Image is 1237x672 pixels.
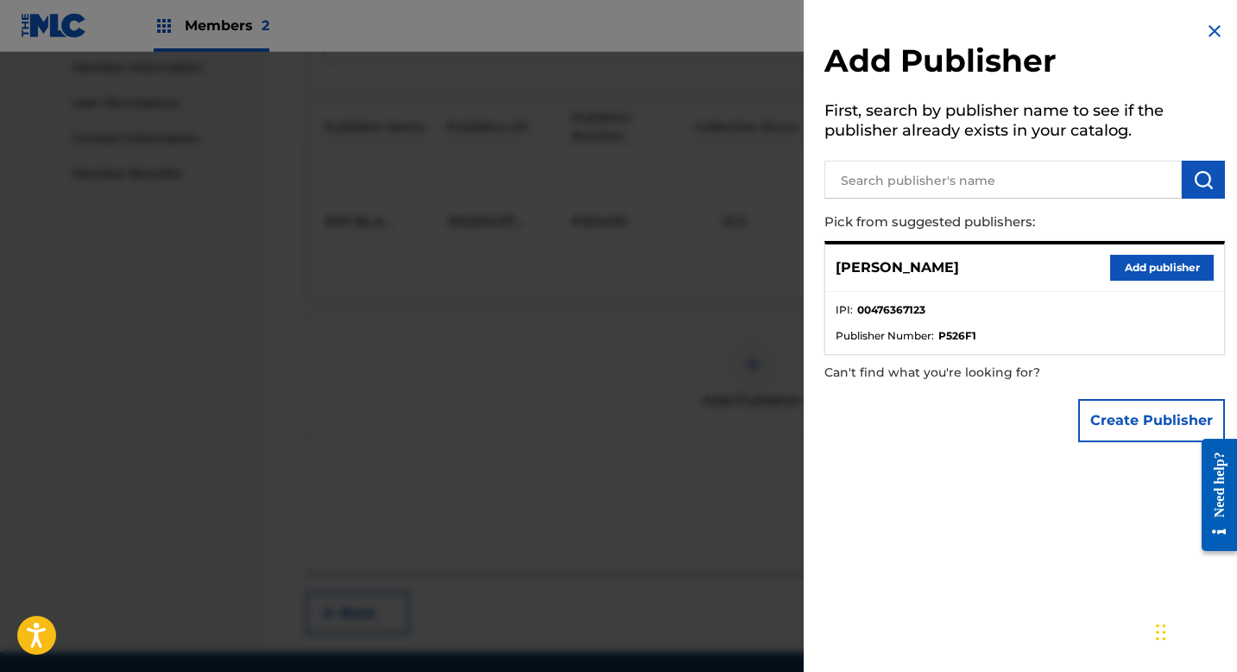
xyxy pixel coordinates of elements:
p: [PERSON_NAME] [836,257,959,278]
p: Can't find what you're looking for? [824,355,1127,390]
iframe: Chat Widget [1151,589,1237,672]
h2: Add Publisher [824,41,1225,86]
h5: First, search by publisher name to see if the publisher already exists in your catalog. [824,96,1225,150]
span: Members [185,16,269,35]
iframe: Resource Center [1189,426,1237,565]
button: Create Publisher [1078,399,1225,442]
input: Search publisher's name [824,161,1182,199]
span: 2 [262,17,269,34]
span: IPI : [836,302,853,318]
img: Top Rightsholders [154,16,174,36]
div: Drag [1156,606,1166,658]
strong: P526F1 [938,328,976,344]
img: Search Works [1193,169,1214,190]
strong: 00476367123 [857,302,925,318]
button: Add publisher [1110,255,1214,281]
img: MLC Logo [21,13,87,38]
span: Publisher Number : [836,328,934,344]
p: Pick from suggested publishers: [824,204,1127,241]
